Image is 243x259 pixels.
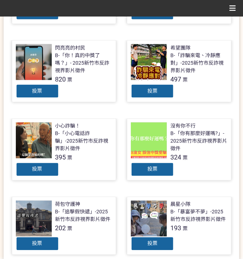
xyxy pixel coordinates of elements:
span: 投票 [32,88,42,94]
div: B-「你！真的中獎了嗎？」- 2025新竹市反詐視界影片徵件 [55,52,113,74]
span: 820 [55,75,66,83]
span: 票 [68,77,73,83]
span: 投票 [147,241,157,246]
span: 票 [183,155,188,161]
span: 324 [170,154,181,161]
span: 票 [68,155,73,161]
span: 投票 [32,241,42,246]
span: 497 [170,75,181,83]
span: 投票 [147,166,157,172]
div: B-「暴富夢不夢」-2025新竹市反詐視界影片徵件 [170,208,228,223]
span: 395 [55,154,66,161]
div: 小心詐騙！ [55,122,81,130]
div: 閃亮亮的村民 [55,44,86,52]
div: 荷包守護神 [55,201,81,208]
a: 荷包守護神B-「追擊假快遞」-2025新竹市反詐視界影片徵件202票投票 [12,197,116,255]
a: 晨星小隊B-「暴富夢不夢」-2025新竹市反詐視界影片徵件193票投票 [127,197,231,255]
span: 投票 [147,88,157,94]
span: 票 [68,226,73,232]
span: 202 [55,225,66,232]
div: B-「詐騙來電、冷靜應對」-2025新竹市反詐視界影片徵件 [170,52,228,74]
a: 沒有你不行B-「你有那麼好運嗎?」- 2025新竹市反詐視界影片徵件324票投票 [127,119,231,181]
div: 晨星小隊 [170,201,191,208]
a: 希望團隊B-「詐騙來電、冷靜應對」-2025新竹市反詐視界影片徵件497票投票 [127,40,231,102]
span: 票 [183,77,188,83]
span: 票 [183,226,188,232]
div: 希望團隊 [170,44,191,52]
div: B-「小心電話詐騙」-2025新竹市反詐視界影片徵件 [55,130,113,153]
div: 沒有你不行 [170,122,196,130]
div: B-「追擊假快遞」-2025新竹市反詐視界影片徵件 [55,208,113,223]
a: 閃亮亮的村民B-「你！真的中獎了嗎？」- 2025新竹市反詐視界影片徵件820票投票 [12,40,116,102]
span: 投票 [32,166,42,172]
a: 小心詐騙！B-「小心電話詐騙」-2025新竹市反詐視界影片徵件395票投票 [12,119,116,181]
div: B-「你有那麼好運嗎?」- 2025新竹市反詐視界影片徵件 [170,130,228,153]
span: 193 [170,225,181,232]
